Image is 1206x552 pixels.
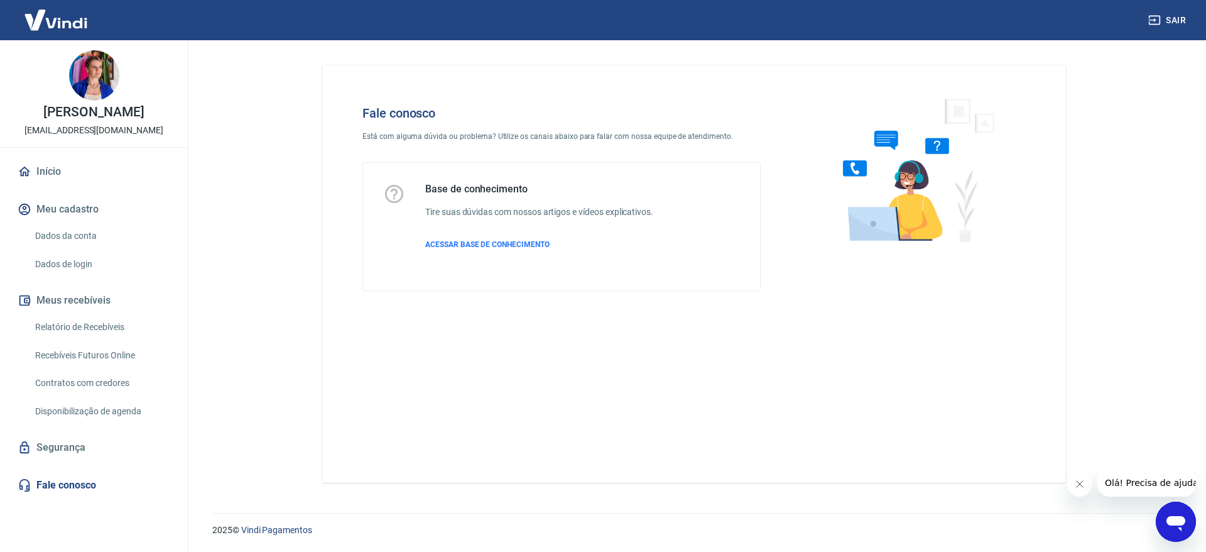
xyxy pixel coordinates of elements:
a: Contratos com credores [30,370,173,396]
a: Segurança [15,434,173,461]
a: Dados da conta [30,223,173,249]
a: Vindi Pagamentos [241,525,312,535]
span: Olá! Precisa de ajuda? [8,9,106,19]
span: ACESSAR BASE DE CONHECIMENTO [425,240,550,249]
a: Fale conosco [15,472,173,499]
h6: Tire suas dúvidas com nossos artigos e vídeos explicativos. [425,206,653,219]
a: Relatório de Recebíveis [30,314,173,340]
button: Sair [1146,9,1191,32]
iframe: Botão para abrir a janela de mensagens [1156,502,1196,542]
p: [EMAIL_ADDRESS][DOMAIN_NAME] [24,124,163,137]
p: [PERSON_NAME] [43,106,144,119]
img: Fale conosco [818,86,1009,253]
img: Vindi [15,1,97,39]
button: Meus recebíveis [15,287,173,314]
h5: Base de conhecimento [425,183,653,196]
h4: Fale conosco [362,106,761,121]
iframe: Fechar mensagem [1067,472,1092,497]
img: 0b20d68c-2008-4d70-9cc2-b51c2747d044.jpeg [69,50,119,101]
a: Disponibilização de agenda [30,399,173,424]
button: Meu cadastro [15,196,173,223]
a: ACESSAR BASE DE CONHECIMENTO [425,239,653,250]
a: Início [15,158,173,185]
p: 2025 © [212,524,1176,537]
iframe: Mensagem da empresa [1097,469,1196,497]
a: Recebíveis Futuros Online [30,343,173,368]
a: Dados de login [30,251,173,277]
p: Está com alguma dúvida ou problema? Utilize os canais abaixo para falar com nossa equipe de atend... [362,131,761,142]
